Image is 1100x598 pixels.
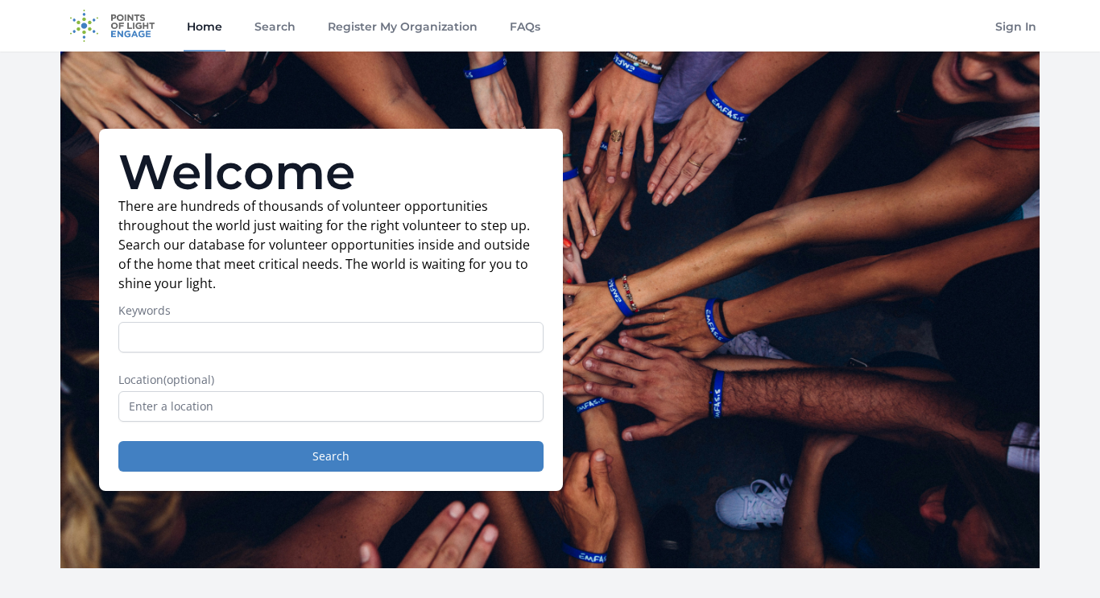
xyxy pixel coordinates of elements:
h1: Welcome [118,148,544,196]
label: Location [118,372,544,388]
span: (optional) [163,372,214,387]
label: Keywords [118,303,544,319]
button: Search [118,441,544,472]
input: Enter a location [118,391,544,422]
p: There are hundreds of thousands of volunteer opportunities throughout the world just waiting for ... [118,196,544,293]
